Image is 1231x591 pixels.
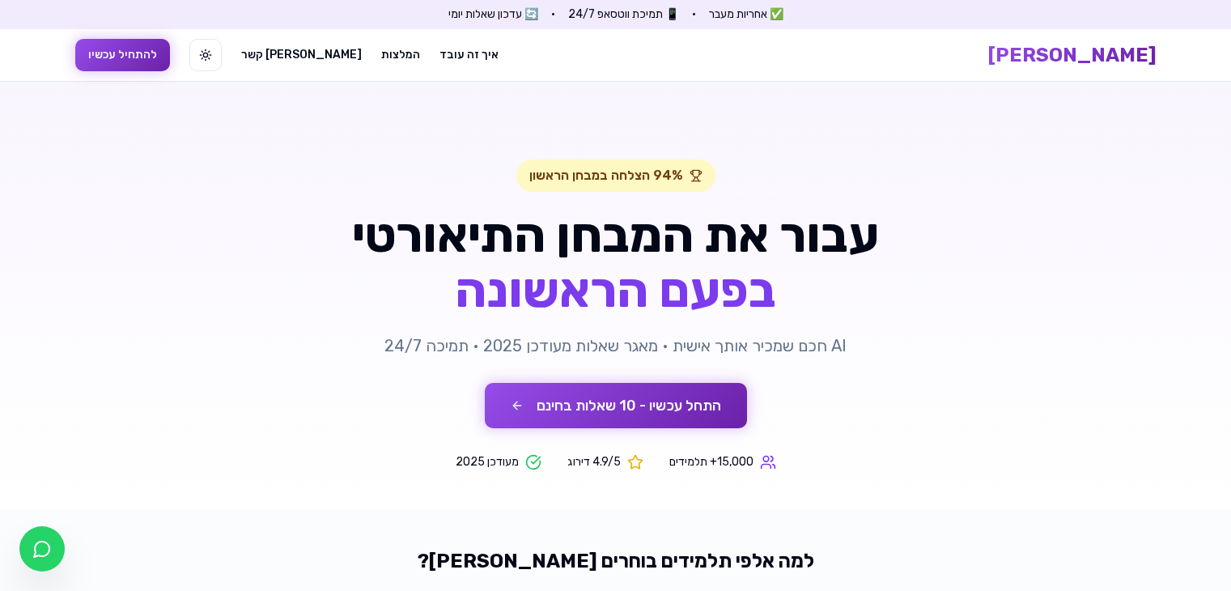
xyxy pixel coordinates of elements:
span: 📱 תמיכת ווטסאפ 24/7 [568,6,679,23]
h1: עבור את המבחן התיאורטי [305,211,927,315]
h2: למה אלפי תלמידים בוחרים [PERSON_NAME]? [75,548,1157,574]
a: התחל עכשיו - 10 שאלות בחינם [485,398,747,414]
a: איך זה עובד [439,47,499,63]
span: 15,000+ תלמידים [669,454,753,470]
a: המלצות [381,47,420,63]
span: מעודכן 2025 [456,454,519,470]
span: 🔄 עדכון שאלות יומי [448,6,538,23]
a: צ'אט בוואטסאפ [19,526,65,572]
button: להתחיל עכשיו [75,39,170,71]
span: • [692,6,696,23]
span: • [551,6,555,23]
p: AI חכם שמכיר אותך אישית • מאגר שאלות מעודכן 2025 • תמיכה 24/7 [305,334,927,357]
span: 4.9/5 דירוג [567,454,621,470]
button: התחל עכשיו - 10 שאלות בחינם [485,383,747,428]
span: בפעם הראשונה [305,266,927,315]
a: [PERSON_NAME] [988,42,1157,68]
span: 94% הצלחה במבחן הראשון [529,166,683,185]
span: ✅ אחריות מעבר [709,6,783,23]
a: [PERSON_NAME] קשר [241,47,362,63]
